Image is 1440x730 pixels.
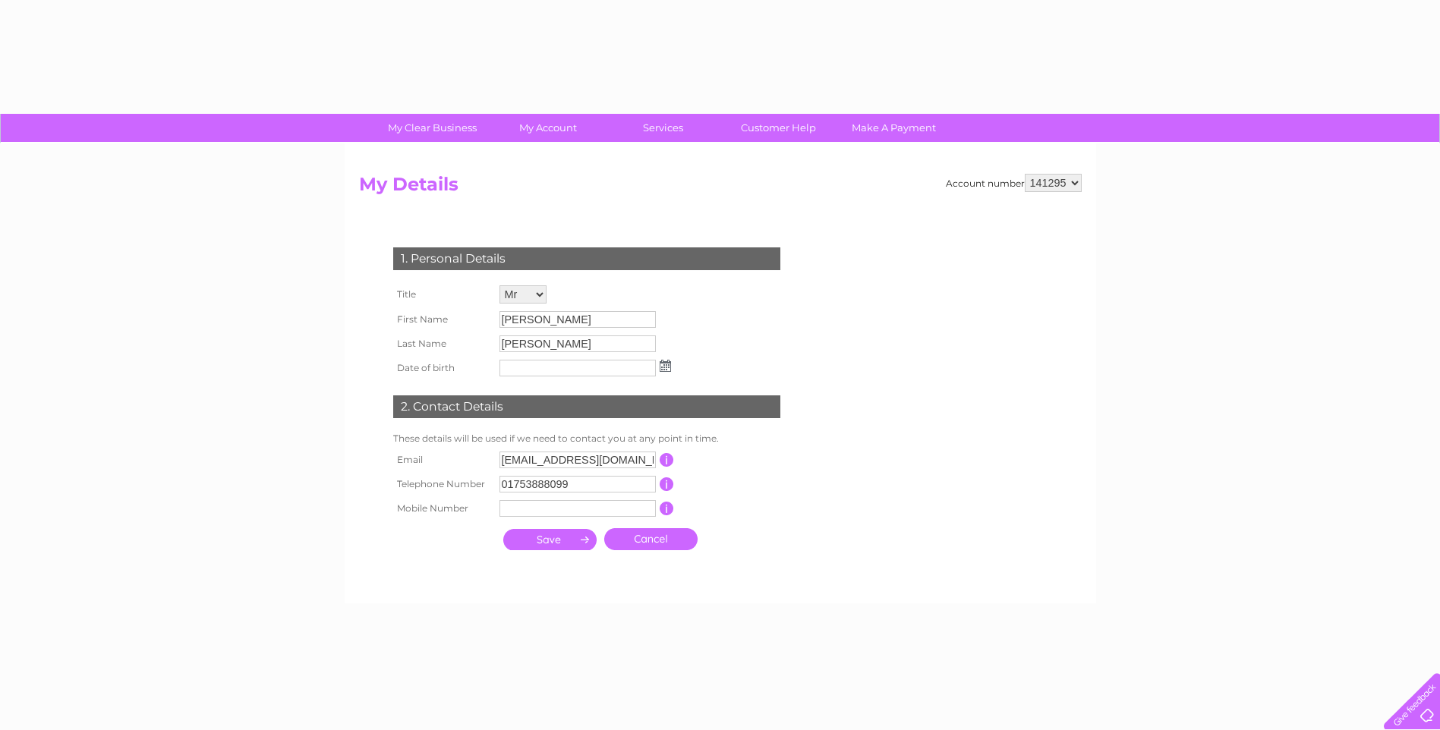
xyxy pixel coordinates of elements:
[389,282,496,307] th: Title
[389,430,784,448] td: These details will be used if we need to contact you at any point in time.
[393,247,780,270] div: 1. Personal Details
[660,360,671,372] img: ...
[389,448,496,472] th: Email
[370,114,495,142] a: My Clear Business
[660,453,674,467] input: Information
[946,174,1082,192] div: Account number
[389,472,496,496] th: Telephone Number
[393,395,780,418] div: 2. Contact Details
[660,477,674,491] input: Information
[389,496,496,521] th: Mobile Number
[660,502,674,515] input: Information
[389,356,496,380] th: Date of birth
[503,529,597,550] input: Submit
[716,114,841,142] a: Customer Help
[600,114,726,142] a: Services
[389,332,496,356] th: Last Name
[359,174,1082,203] h2: My Details
[831,114,956,142] a: Make A Payment
[485,114,610,142] a: My Account
[604,528,698,550] a: Cancel
[389,307,496,332] th: First Name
